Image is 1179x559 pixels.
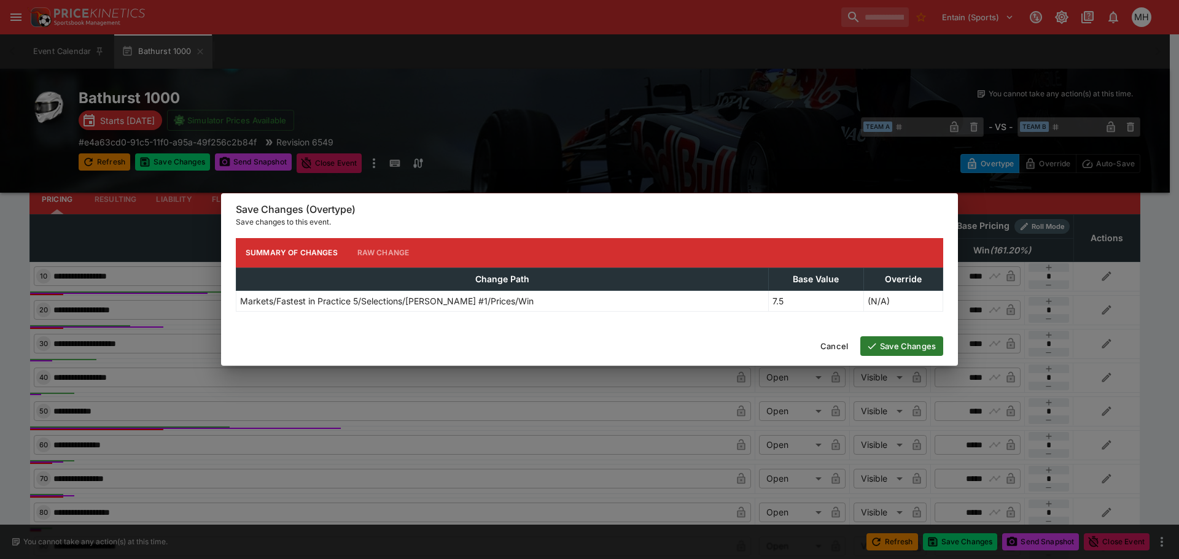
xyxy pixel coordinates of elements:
th: Change Path [236,268,769,290]
button: Raw Change [348,238,419,268]
button: Summary of Changes [236,238,348,268]
td: (N/A) [864,290,943,311]
th: Override [864,268,943,290]
p: Markets/Fastest in Practice 5/Selections/[PERSON_NAME] #1/Prices/Win [240,295,534,307]
h6: Save Changes (Overtype) [236,203,943,216]
td: 7.5 [768,290,863,311]
button: Cancel [813,336,855,356]
p: Save changes to this event. [236,216,943,228]
th: Base Value [768,268,863,290]
button: Save Changes [860,336,943,356]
